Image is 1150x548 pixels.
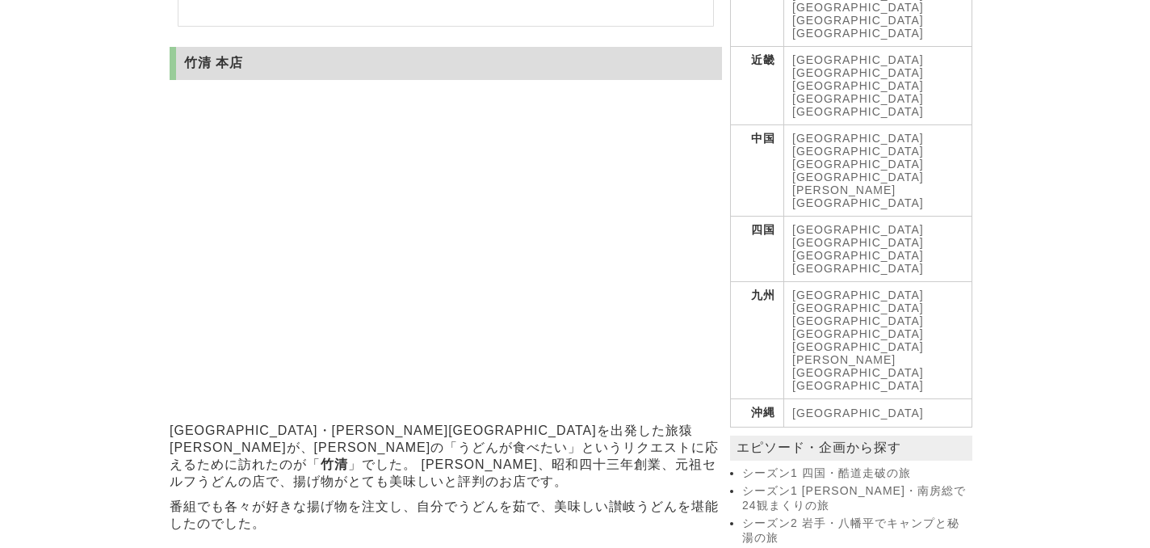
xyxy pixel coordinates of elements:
a: [GEOGRAPHIC_DATA] [792,158,924,171]
a: [GEOGRAPHIC_DATA] [792,171,924,183]
p: エピソード・企画から探す [730,436,972,461]
th: 中国 [731,125,784,217]
th: 近畿 [731,47,784,125]
p: 番組でも各々が好きな揚げ物を注文し、自分でうどんを茹で、美味しい讃岐うどんを堪能したのでした。 [170,495,722,537]
h2: 竹清 本店 [170,47,722,80]
a: [GEOGRAPHIC_DATA] [792,66,924,79]
p: [GEOGRAPHIC_DATA]・[PERSON_NAME][GEOGRAPHIC_DATA]を出発した旅猿[PERSON_NAME]が、[PERSON_NAME]の「うどんが食べたい」という... [170,419,722,495]
th: 四国 [731,217,784,282]
a: [GEOGRAPHIC_DATA] [792,92,924,105]
th: 九州 [731,282,784,399]
a: [GEOGRAPHIC_DATA] [792,301,924,314]
a: [GEOGRAPHIC_DATA] [792,407,924,419]
a: [GEOGRAPHIC_DATA] [792,314,924,327]
a: [GEOGRAPHIC_DATA] [792,289,924,301]
a: [GEOGRAPHIC_DATA] [792,223,924,236]
a: [GEOGRAPHIC_DATA] [792,79,924,92]
a: [GEOGRAPHIC_DATA] [792,1,924,14]
a: [GEOGRAPHIC_DATA] [792,379,924,392]
a: シーズン1 [PERSON_NAME]・南房総で24観まくりの旅 [742,484,968,513]
a: [GEOGRAPHIC_DATA] [792,249,924,262]
a: [PERSON_NAME][GEOGRAPHIC_DATA] [792,183,924,209]
a: シーズン2 岩手・八幡平でキャンプと秘湯の旅 [742,516,968,546]
a: シーズン1 四国・酷道走破の旅 [742,466,968,481]
a: [GEOGRAPHIC_DATA] [792,236,924,249]
a: [GEOGRAPHIC_DATA] [792,145,924,158]
th: 沖縄 [731,399,784,428]
a: [GEOGRAPHIC_DATA] [792,327,924,340]
a: [GEOGRAPHIC_DATA] [792,105,924,118]
a: [GEOGRAPHIC_DATA] [792,53,924,66]
a: [GEOGRAPHIC_DATA] [792,132,924,145]
strong: 竹清 [321,457,348,471]
a: [GEOGRAPHIC_DATA] [792,14,924,27]
a: [GEOGRAPHIC_DATA] [792,27,924,40]
a: [PERSON_NAME][GEOGRAPHIC_DATA] [792,353,924,379]
a: [GEOGRAPHIC_DATA] [792,262,924,275]
a: [GEOGRAPHIC_DATA] [792,340,924,353]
